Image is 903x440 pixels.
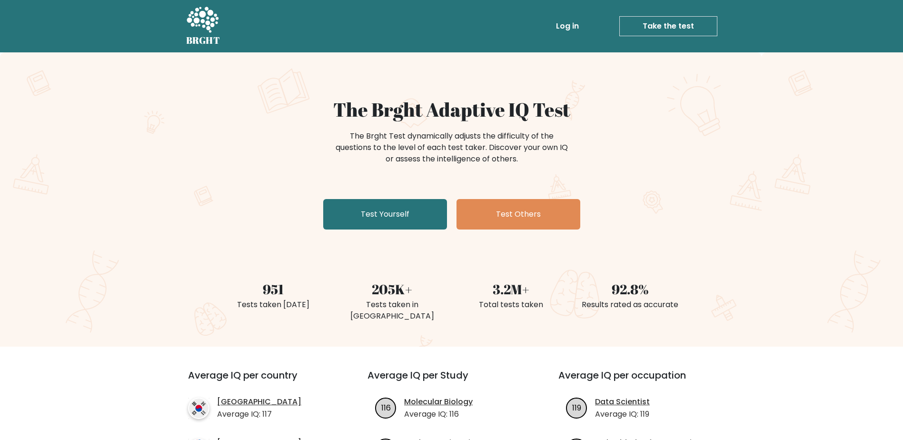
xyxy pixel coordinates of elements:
[186,4,220,49] a: BRGHT
[217,396,301,408] a: [GEOGRAPHIC_DATA]
[381,402,391,413] text: 116
[456,199,580,230] a: Test Others
[338,299,446,322] div: Tests taken in [GEOGRAPHIC_DATA]
[619,16,717,36] a: Take the test
[576,299,684,310] div: Results rated as accurate
[219,98,684,121] h1: The Brght Adaptive IQ Test
[558,370,726,392] h3: Average IQ per occupation
[338,279,446,299] div: 205K+
[595,396,650,408] a: Data Scientist
[404,396,473,408] a: Molecular Biology
[333,130,571,165] div: The Brght Test dynamically adjusts the difficulty of the questions to the level of each test take...
[595,409,650,420] p: Average IQ: 119
[552,17,583,36] a: Log in
[457,279,565,299] div: 3.2M+
[219,299,327,310] div: Tests taken [DATE]
[576,279,684,299] div: 92.8%
[188,398,209,419] img: country
[457,299,565,310] div: Total tests taken
[186,35,220,46] h5: BRGHT
[404,409,473,420] p: Average IQ: 116
[219,279,327,299] div: 951
[572,402,581,413] text: 119
[323,199,447,230] a: Test Yourself
[217,409,301,420] p: Average IQ: 117
[188,370,333,392] h3: Average IQ per country
[367,370,536,392] h3: Average IQ per Study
